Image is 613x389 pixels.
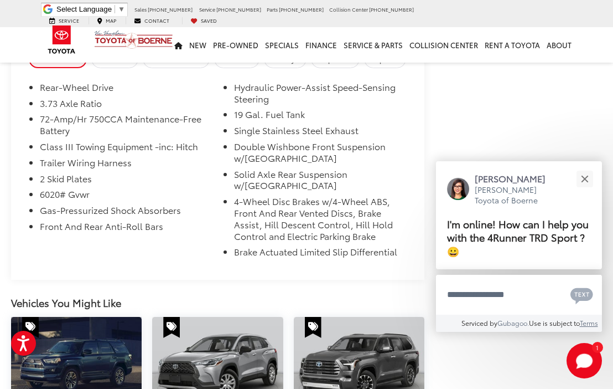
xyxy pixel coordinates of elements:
span: Serviced by [461,318,497,327]
p: [PERSON_NAME] [475,172,557,185]
img: Vic Vaughan Toyota of Boerne [94,30,173,49]
span: Select Language [56,5,112,13]
a: New [186,27,210,63]
button: Close [573,167,596,191]
a: My Saved Vehicles [182,17,225,24]
a: Collision Center [406,27,481,63]
span: Map [106,17,116,24]
span: Parts [267,6,278,13]
li: 4-Wheel Disc Brakes w/4-Wheel ABS, Front And Rear Vented Discs, Brake Assist, Hill Descent Contro... [234,196,406,246]
li: 2 Skid Plates [40,173,212,189]
span: Special [163,317,180,338]
span: 1 [596,345,599,350]
a: Finance [302,27,340,63]
span: Service [199,6,215,13]
li: 3.73 Axle Ratio [40,98,212,114]
span: Use is subject to [529,318,580,327]
a: Pre-Owned [210,27,262,63]
a: Map [89,17,124,24]
span: ▼ [118,5,125,13]
a: Service & Parts: Opens in a new tab [340,27,406,63]
button: Chat with SMS [567,282,596,307]
a: Service [41,17,87,24]
span: Safety [276,54,295,64]
span: Sales [134,6,147,13]
a: Gubagoo. [497,318,529,327]
span: [PHONE_NUMBER] [279,6,324,13]
a: Contact [126,17,178,24]
img: Toyota [41,22,82,58]
a: About [543,27,575,63]
a: Specials [262,27,302,63]
a: Select Language​ [56,5,125,13]
li: Gas-Pressurized Shock Absorbers [40,204,212,221]
svg: Text [570,286,593,304]
li: Class III Towing Equipment -inc: Hitch [40,141,212,157]
span: I'm online! How can I help you with the 4Runner TRD Sport ? 😀 [447,217,589,259]
p: [PERSON_NAME] Toyota of Boerne [475,185,557,206]
span: [PHONE_NUMBER] [369,6,414,13]
button: Toggle Chat Window [567,343,602,378]
li: Hydraulic Power-Assist Speed-Sensing Steering [234,81,406,109]
a: Home [171,27,186,63]
span: Saved [201,17,217,24]
li: Front And Rear Anti-Roll Bars [40,221,212,237]
li: Single Stainless Steel Exhaust [234,125,406,141]
span: Specs [376,54,394,64]
li: Rear-Wheel Drive [40,81,212,98]
span: Special [22,317,39,338]
span: Contact [144,17,169,24]
li: Solid Axle Rear Suspension w/[GEOGRAPHIC_DATA] [234,168,406,196]
svg: Start Chat [567,343,602,378]
textarea: Type your message [436,275,602,315]
a: Terms [580,318,598,327]
div: Vehicles You Might Like [11,296,424,309]
span: [PHONE_NUMBER] [148,6,193,13]
span: Collision Center [329,6,368,13]
span: Options [323,54,348,64]
li: Trailer Wiring Harness [40,157,212,173]
div: Close[PERSON_NAME][PERSON_NAME] Toyota of BoerneI'm online! How can I help you with the 4Runner T... [436,161,602,332]
span: Special [305,317,321,338]
span: Service [59,17,79,24]
li: Double Wishbone Front Suspension w/[GEOGRAPHIC_DATA] [234,141,406,168]
a: Rent a Toyota [481,27,543,63]
li: 6020# Gvwr [40,188,212,204]
li: 19 Gal. Fuel Tank [234,109,406,125]
li: Brake Actuated Limited Slip Differential [234,246,406,262]
li: 72-Amp/Hr 750CCA Maintenance-Free Battery [40,113,212,141]
span: [PHONE_NUMBER] [216,6,261,13]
